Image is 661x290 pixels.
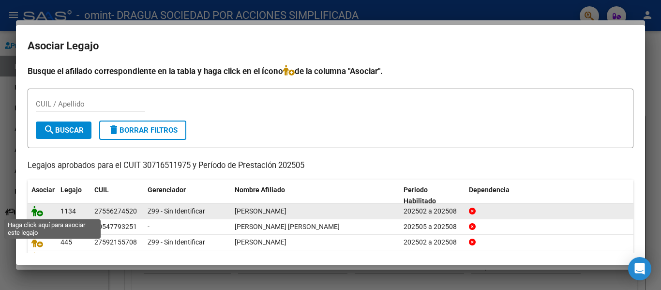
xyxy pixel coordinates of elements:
[94,221,137,232] div: 20547793251
[400,180,465,212] datatable-header-cell: Periodo Habilitado
[404,206,461,217] div: 202502 a 202508
[469,186,510,194] span: Dependencia
[148,207,205,215] span: Z99 - Sin Identificar
[404,252,461,263] div: 202501 a 202508
[404,186,436,205] span: Periodo Habilitado
[108,124,120,136] mat-icon: delete
[148,223,150,230] span: -
[628,257,651,280] div: Open Intercom Messenger
[94,237,137,248] div: 27592155708
[28,65,633,77] h4: Busque el afiliado correspondiente en la tabla y haga click en el ícono de la columna "Asociar".
[60,223,72,230] span: 955
[44,124,55,136] mat-icon: search
[60,207,76,215] span: 1134
[465,180,634,212] datatable-header-cell: Dependencia
[60,186,82,194] span: Legajo
[231,180,400,212] datatable-header-cell: Nombre Afiliado
[235,186,285,194] span: Nombre Afiliado
[90,180,144,212] datatable-header-cell: CUIL
[235,207,286,215] span: QUINTANA ABAD CATALINA
[28,180,57,212] datatable-header-cell: Asociar
[148,238,205,246] span: Z99 - Sin Identificar
[28,160,633,172] p: Legajos aprobados para el CUIT 30716511975 y Período de Prestación 202505
[108,126,178,135] span: Borrar Filtros
[94,186,109,194] span: CUIL
[404,221,461,232] div: 202505 a 202508
[31,186,55,194] span: Asociar
[235,223,340,230] span: CARRANZA SANTIAGO LEON
[144,180,231,212] datatable-header-cell: Gerenciador
[94,206,137,217] div: 27556274520
[28,37,633,55] h2: Asociar Legajo
[235,238,286,246] span: ECHEVARRIA VANEGAS JANO
[148,186,186,194] span: Gerenciador
[44,126,84,135] span: Buscar
[94,252,137,263] div: 20499828080
[60,238,72,246] span: 445
[57,180,90,212] datatable-header-cell: Legajo
[404,237,461,248] div: 202502 a 202508
[99,121,186,140] button: Borrar Filtros
[36,122,91,139] button: Buscar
